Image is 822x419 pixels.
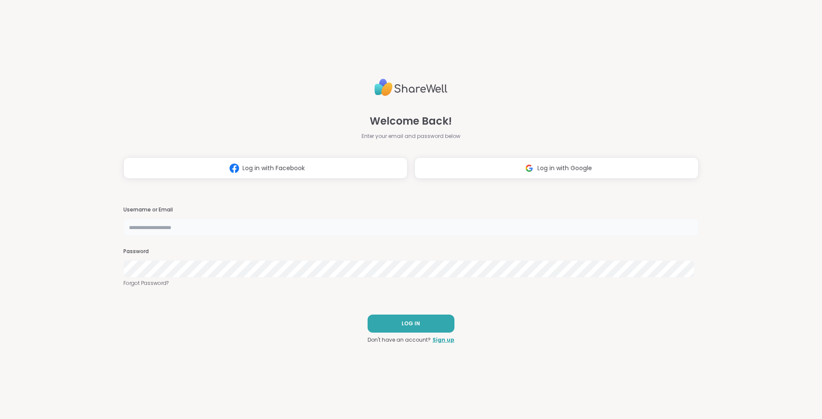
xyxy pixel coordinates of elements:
[123,206,699,214] h3: Username or Email
[368,315,454,333] button: LOG IN
[123,248,699,255] h3: Password
[521,160,537,176] img: ShareWell Logomark
[368,336,431,344] span: Don't have an account?
[123,157,408,179] button: Log in with Facebook
[402,320,420,327] span: LOG IN
[414,157,699,179] button: Log in with Google
[123,279,699,287] a: Forgot Password?
[242,164,305,173] span: Log in with Facebook
[374,75,448,100] img: ShareWell Logo
[432,336,454,344] a: Sign up
[226,160,242,176] img: ShareWell Logomark
[537,164,592,173] span: Log in with Google
[370,113,452,129] span: Welcome Back!
[362,132,460,140] span: Enter your email and password below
